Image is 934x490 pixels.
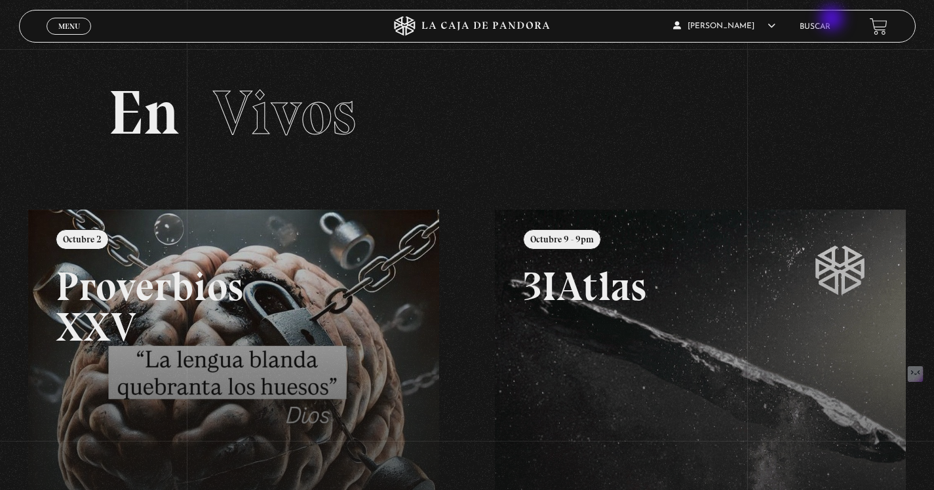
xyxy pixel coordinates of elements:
[673,22,775,30] span: [PERSON_NAME]
[54,33,85,43] span: Cerrar
[58,22,80,30] span: Menu
[108,82,825,144] h2: En
[870,17,887,35] a: View your shopping cart
[213,75,356,150] span: Vivos
[800,23,830,31] a: Buscar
